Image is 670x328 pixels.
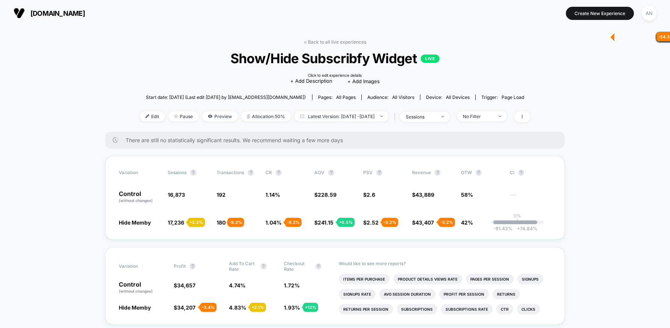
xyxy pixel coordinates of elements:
[328,170,334,176] button: ?
[336,94,356,100] span: all pages
[415,191,434,198] span: 43,889
[168,191,185,198] span: 16,873
[265,170,272,175] span: CR
[119,281,166,294] p: Control
[168,111,199,121] span: Pause
[363,219,379,226] span: $
[392,111,400,122] span: |
[463,114,493,119] div: No Filter
[314,219,333,226] span: $
[441,116,444,117] img: end
[380,115,383,117] img: end
[446,94,470,100] span: all devices
[420,94,475,100] span: Device:
[318,94,356,100] div: Pages:
[406,114,436,120] div: sessions
[300,114,304,118] img: calendar
[363,191,375,198] span: $
[461,191,473,198] span: 58%
[174,263,186,269] span: Profit
[339,289,376,299] li: Signups Rate
[367,94,414,100] div: Audience:
[229,304,246,311] span: 4.83 %
[285,218,302,227] div: - 8.2 %
[168,170,186,175] span: Sessions
[188,218,205,227] div: + 2.2 %
[476,170,482,176] button: ?
[412,219,434,226] span: $
[146,94,306,100] span: Start date: [DATE] (Last edit [DATE] by [EMAIL_ADDRESS][DOMAIN_NAME])
[517,219,518,224] p: |
[217,170,244,175] span: Transactions
[229,282,246,289] span: 4.74 %
[514,213,521,219] p: 0%
[261,263,267,269] button: ?
[640,6,659,21] button: AN
[642,6,656,21] div: AN
[510,193,551,203] span: ---
[496,304,513,314] li: Ctr
[517,274,543,284] li: Signups
[30,9,85,17] span: [DOMAIN_NAME]
[502,94,524,100] span: Page Load
[438,218,455,227] div: - 3.2 %
[367,219,379,226] span: 2.52
[304,39,366,45] a: < Back to all live experiences
[314,191,337,198] span: $
[14,8,25,19] img: Visually logo
[126,137,550,143] span: There are still no statistically significant results. We recommend waiting a few more days
[177,282,196,289] span: 34,657
[441,304,493,314] li: Subscriptions Rate
[363,170,373,175] span: PSV
[517,304,540,314] li: Clicks
[412,170,431,175] span: Revenue
[367,191,375,198] span: 2.6
[241,111,291,121] span: Allocation: 50%
[412,191,434,198] span: $
[392,94,414,100] span: All Visitors
[284,304,300,311] span: 1.93 %
[466,274,514,284] li: Pages Per Session
[461,219,473,226] span: 42%
[119,219,151,226] span: Hide Memby
[119,304,151,311] span: Hide Memby
[174,114,178,118] img: end
[159,50,511,66] span: Show/Hide Subscribfy Widget
[517,226,520,231] span: +
[461,170,502,176] span: OTW
[393,274,462,284] li: Product Details Views Rate
[499,115,501,117] img: end
[493,289,520,299] li: Returns
[202,111,238,121] span: Preview
[397,304,437,314] li: Subscriptions
[339,274,390,284] li: Items Per Purchase
[217,219,226,226] span: 180
[190,170,196,176] button: ?
[265,191,280,198] span: 1.14 %
[174,304,196,311] span: $
[200,303,217,312] div: - 3.4 %
[379,289,435,299] li: Avg Session Duration
[168,219,184,226] span: 17,236
[11,7,87,19] button: [DOMAIN_NAME]
[439,289,489,299] li: Profit Per Session
[189,263,196,269] button: ?
[174,282,196,289] span: $
[284,282,300,289] span: 1.72 %
[146,114,149,118] img: edit
[339,261,551,266] p: Would like to see more reports?
[247,114,250,118] img: rebalance
[119,191,160,203] p: Control
[265,219,282,226] span: 1.04 %
[119,261,160,272] span: Variation
[493,226,512,231] span: -91.43 %
[315,263,321,269] button: ?
[177,304,196,311] span: 34,207
[382,218,398,227] div: - 3.2 %
[217,191,226,198] span: 192
[308,73,362,77] div: Click to edit experience details
[229,261,257,272] span: Add To Cart Rate
[318,191,337,198] span: 228.59
[250,303,266,312] div: + 2.1 %
[415,219,434,226] span: 43,407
